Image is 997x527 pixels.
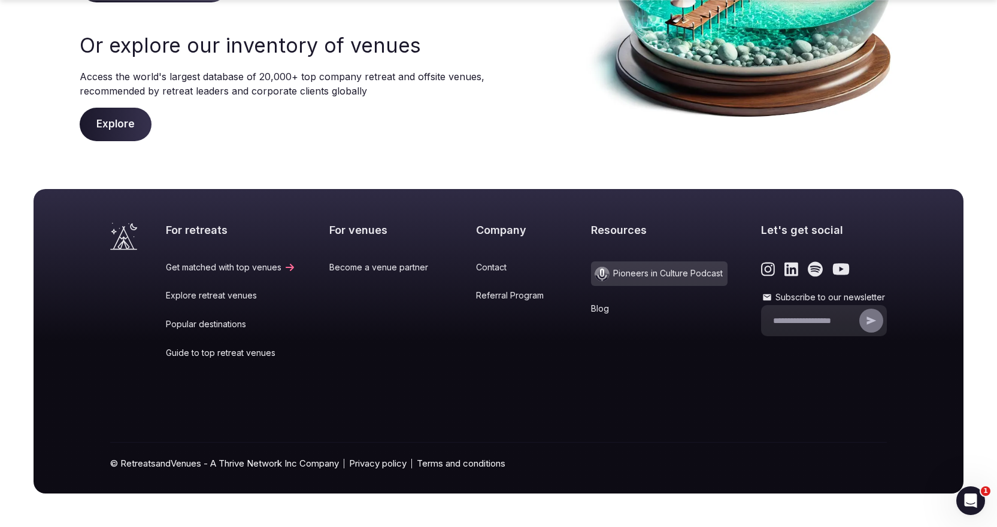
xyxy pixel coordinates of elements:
span: 1 [981,486,990,496]
a: Guide to top retreat venues [166,347,296,359]
h2: For retreats [166,223,296,237]
a: Visit the homepage [110,223,137,250]
a: Explore [80,118,151,130]
h2: Company [476,223,558,237]
a: Link to the retreats and venues Youtube page [832,261,850,277]
label: Subscribe to our newsletter [761,291,887,303]
a: Link to the retreats and venues Spotify page [808,261,823,277]
a: Blog [591,303,728,315]
a: Link to the retreats and venues Instagram page [761,261,775,277]
iframe: Intercom live chat [956,486,985,515]
span: Explore [80,108,151,141]
p: Access the world's largest database of 20,000+ top company retreat and offsite venues, recommende... [80,69,487,98]
a: Become a venue partner [329,261,443,273]
a: Link to the retreats and venues LinkedIn page [784,261,798,277]
h2: For venues [329,223,443,237]
a: Pioneers in Culture Podcast [591,261,728,286]
a: Referral Program [476,290,558,301]
a: Terms and conditions [417,457,505,470]
div: © RetreatsandVenues - A Thrive Network Inc Company [110,443,887,494]
a: Contact [476,261,558,273]
h2: Resources [591,223,728,237]
h3: Or explore our inventory of venues [80,31,487,60]
h2: Let's get social [761,223,887,237]
a: Explore retreat venues [166,290,296,301]
a: Privacy policy [349,457,407,470]
a: Get matched with top venues [166,261,296,273]
a: Popular destinations [166,318,296,330]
